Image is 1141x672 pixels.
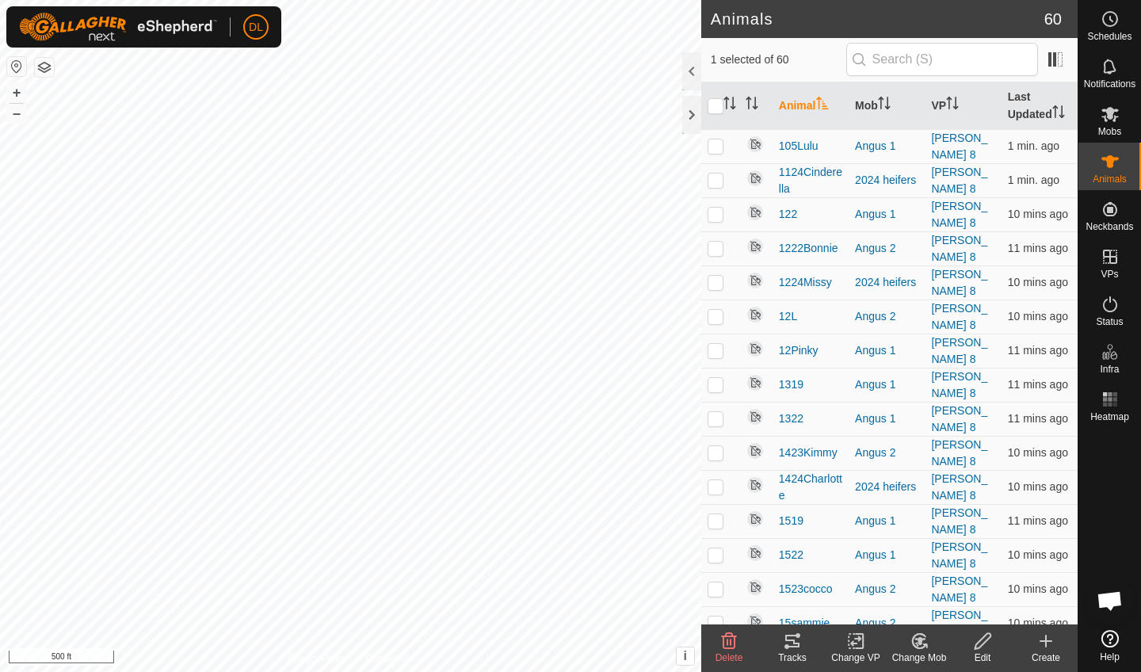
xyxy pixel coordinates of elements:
span: 24 Sep 2025 at 6:06 pm [1008,310,1068,323]
span: 24 Sep 2025 at 6:06 pm [1008,208,1068,220]
div: Angus 1 [855,342,918,359]
span: 24 Sep 2025 at 6:15 pm [1008,174,1059,186]
span: Animals [1093,174,1127,184]
th: Animal [773,82,849,130]
a: [PERSON_NAME] 8 [931,438,987,468]
p-sorticon: Activate to sort [746,99,758,112]
img: returning off [746,407,765,426]
span: VPs [1101,269,1118,279]
div: 2024 heifers [855,479,918,495]
a: [PERSON_NAME] 8 [931,506,987,536]
img: returning off [746,612,765,631]
div: Angus 2 [855,308,918,325]
th: Mob [849,82,925,130]
a: [PERSON_NAME] 8 [931,302,987,331]
img: returning off [746,544,765,563]
button: + [7,83,26,102]
div: Open chat [1086,577,1134,624]
span: 24 Sep 2025 at 6:05 pm [1008,412,1068,425]
span: 24 Sep 2025 at 6:06 pm [1008,276,1068,288]
div: Angus 1 [855,410,918,427]
span: 122 [779,206,797,223]
span: Notifications [1084,79,1135,89]
span: 24 Sep 2025 at 6:06 pm [1008,548,1068,561]
div: Angus 2 [855,581,918,598]
img: returning off [746,203,765,222]
span: Help [1100,652,1120,662]
div: Create [1014,651,1078,665]
span: Schedules [1087,32,1131,41]
img: returning off [746,578,765,597]
span: 1522 [779,547,803,563]
span: 24 Sep 2025 at 6:06 pm [1008,446,1068,459]
div: Angus 1 [855,376,918,393]
p-sorticon: Activate to sort [1052,108,1065,120]
div: Angus 1 [855,206,918,223]
button: Map Layers [35,58,54,77]
img: returning off [746,237,765,256]
span: 24 Sep 2025 at 6:06 pm [1008,582,1068,595]
span: 24 Sep 2025 at 6:05 pm [1008,344,1068,357]
span: Status [1096,317,1123,326]
a: Privacy Policy [288,651,347,666]
span: 1319 [779,376,803,393]
span: 1224Missy [779,274,832,291]
a: [PERSON_NAME] 8 [931,404,987,433]
span: 105Lulu [779,138,819,155]
span: 24 Sep 2025 at 6:06 pm [1008,617,1068,629]
div: 2024 heifers [855,274,918,291]
th: Last Updated [1002,82,1078,130]
span: 1124Cinderella [779,164,842,197]
div: Angus 2 [855,445,918,461]
span: 1519 [779,513,803,529]
p-sorticon: Activate to sort [816,99,829,112]
span: Heatmap [1090,412,1129,422]
a: [PERSON_NAME] 8 [931,132,987,161]
span: 24 Sep 2025 at 6:06 pm [1008,480,1068,493]
span: Delete [716,652,743,663]
span: Mobs [1098,127,1121,136]
div: Tracks [761,651,824,665]
a: [PERSON_NAME] 8 [931,609,987,638]
a: [PERSON_NAME] 8 [931,472,987,502]
button: – [7,104,26,123]
button: Reset Map [7,57,26,76]
img: returning off [746,475,765,494]
a: [PERSON_NAME] 8 [931,166,987,195]
img: returning off [746,373,765,392]
span: 60 [1044,7,1062,31]
span: Neckbands [1086,222,1133,231]
span: 1523cocco [779,581,833,598]
span: 24 Sep 2025 at 6:05 pm [1008,242,1068,254]
span: 24 Sep 2025 at 6:05 pm [1008,514,1068,527]
span: 12Pinky [779,342,819,359]
img: returning off [746,441,765,460]
img: returning off [746,271,765,290]
button: i [677,647,694,665]
p-sorticon: Activate to sort [878,99,891,112]
span: 1322 [779,410,803,427]
span: Infra [1100,365,1119,374]
a: [PERSON_NAME] 8 [931,575,987,604]
img: Gallagher Logo [19,13,217,41]
a: [PERSON_NAME] 8 [931,370,987,399]
input: Search (S) [846,43,1038,76]
div: Edit [951,651,1014,665]
div: Angus 2 [855,615,918,632]
img: returning off [746,305,765,324]
a: [PERSON_NAME] 8 [931,268,987,297]
p-sorticon: Activate to sort [946,99,959,112]
span: i [684,649,687,662]
span: 1 selected of 60 [711,52,846,68]
div: Angus 1 [855,547,918,563]
a: [PERSON_NAME] 8 [931,540,987,570]
img: returning off [746,135,765,154]
div: Angus 1 [855,138,918,155]
span: 1423Kimmy [779,445,838,461]
a: Contact Us [366,651,413,666]
p-sorticon: Activate to sort [723,99,736,112]
span: 12L [779,308,797,325]
img: returning off [746,339,765,358]
a: [PERSON_NAME] 8 [931,200,987,229]
h2: Animals [711,10,1044,29]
